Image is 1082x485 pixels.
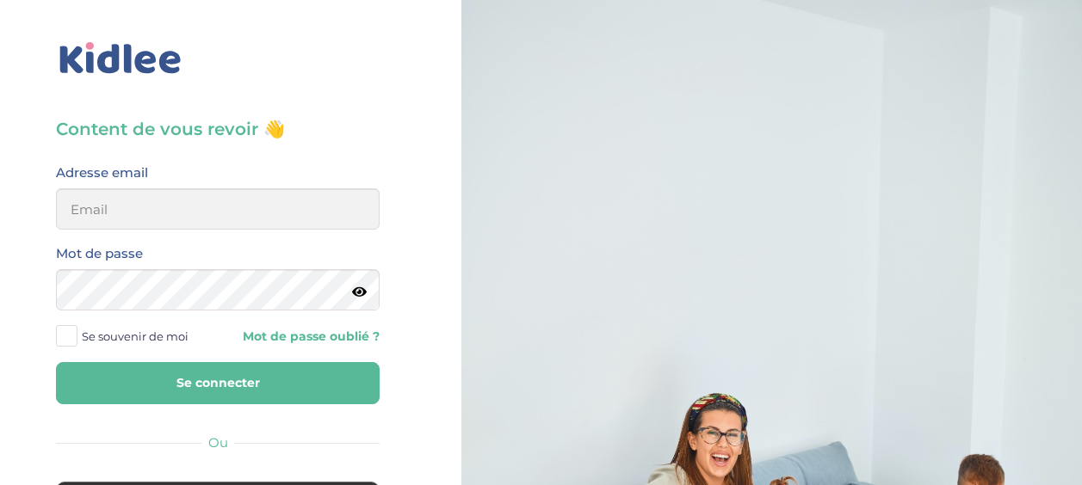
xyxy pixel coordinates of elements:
[56,362,380,404] button: Se connecter
[56,188,380,230] input: Email
[82,325,189,347] span: Se souvenir de moi
[56,242,143,265] label: Mot de passe
[56,162,148,184] label: Adresse email
[56,39,185,78] img: logo_kidlee_bleu
[231,328,380,345] a: Mot de passe oublié ?
[56,117,380,141] h3: Content de vous revoir 👋
[208,434,228,451] span: Ou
